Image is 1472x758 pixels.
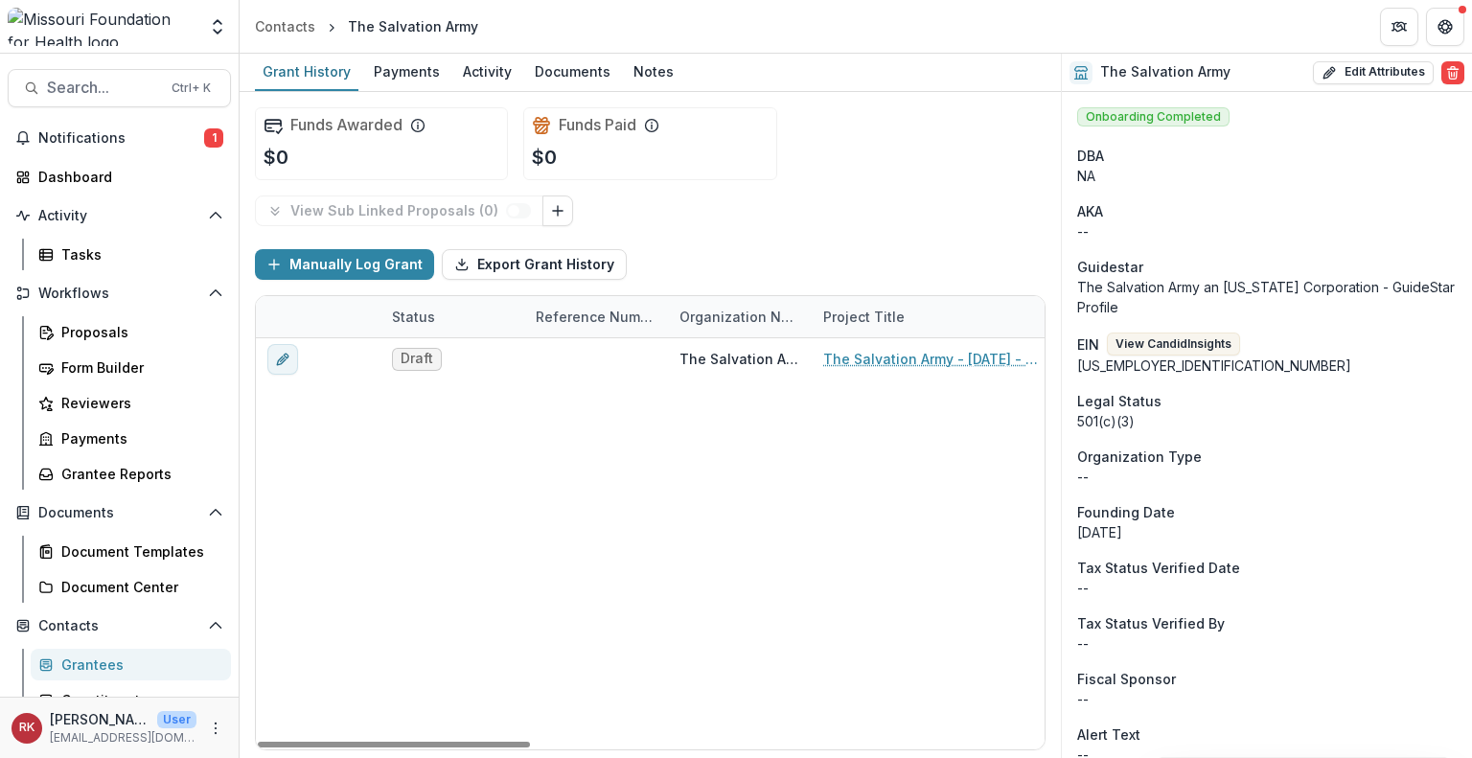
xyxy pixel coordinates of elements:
span: Legal Status [1077,391,1161,411]
button: Manually Log Grant [255,249,434,280]
nav: breadcrumb [247,12,486,40]
div: Grantee Reports [61,464,216,484]
a: Document Center [31,571,231,603]
div: Grant History [255,57,358,85]
span: Tax Status Verified Date [1077,558,1240,578]
a: Constituents [31,684,231,716]
button: Search... [8,69,231,107]
div: [US_EMPLOYER_IDENTIFICATION_NUMBER] [1077,356,1457,376]
div: 501(c)(3) [1077,411,1457,431]
p: $0 [264,143,288,172]
a: Grantees [31,649,231,680]
span: 1 [204,128,223,148]
button: Open Activity [8,200,231,231]
p: -- [1077,633,1457,654]
div: Constituents [61,690,216,710]
div: Tasks [61,244,216,264]
h2: The Salvation Army [1100,64,1230,80]
span: Contacts [38,618,200,634]
div: Contacts [255,16,315,36]
span: Organization Type [1077,447,1202,467]
p: $0 [532,143,557,172]
button: Open entity switcher [204,8,231,46]
p: View Sub Linked Proposals ( 0 ) [290,203,506,219]
div: Document Center [61,577,216,597]
a: Reviewers [31,387,231,419]
button: Edit Attributes [1313,61,1434,84]
a: Activity [455,54,519,91]
a: Grantee Reports [31,458,231,490]
p: [PERSON_NAME] [50,709,149,729]
div: Document Templates [61,541,216,562]
div: Organization Name [668,296,812,337]
p: EIN [1077,334,1099,355]
p: -- [1077,578,1457,598]
button: edit [267,344,298,375]
span: AKA [1077,201,1103,221]
a: Grant History [255,54,358,91]
div: -- [1077,689,1457,709]
button: Export Grant History [442,249,627,280]
button: Get Help [1426,8,1464,46]
div: Proposals [61,322,216,342]
a: Notes [626,54,681,91]
div: The Salvation Army [348,16,478,36]
div: Payments [366,57,448,85]
div: Project Title [812,296,1051,337]
span: Alert Text [1077,724,1140,745]
div: Renee Klann [19,722,34,734]
div: Reference Number [524,307,668,327]
img: Missouri Foundation for Health logo [8,8,196,46]
span: Notifications [38,130,204,147]
button: Partners [1380,8,1418,46]
span: Guidestar [1077,257,1143,277]
span: DBA [1077,146,1104,166]
a: Payments [366,54,448,91]
button: View CandidInsights [1107,333,1240,356]
div: Reviewers [61,393,216,413]
a: Contacts [247,12,323,40]
p: -- [1077,221,1457,241]
a: Form Builder [31,352,231,383]
div: Status [380,307,447,327]
p: [EMAIL_ADDRESS][DOMAIN_NAME] [50,729,196,747]
span: Activity [38,208,200,224]
div: Reference Number [524,296,668,337]
span: Search... [47,79,160,97]
a: Tasks [31,239,231,270]
button: Notifications1 [8,123,231,153]
button: Open Workflows [8,278,231,309]
span: Workflows [38,286,200,302]
button: Delete [1441,61,1464,84]
div: Payments [61,428,216,448]
button: More [204,717,227,740]
p: -- [1077,467,1457,487]
div: Status [380,296,524,337]
div: Dashboard [38,167,216,187]
div: Form Builder [61,357,216,378]
div: Notes [626,57,681,85]
a: Document Templates [31,536,231,567]
button: Open Documents [8,497,231,528]
a: Payments [31,423,231,454]
button: View Sub Linked Proposals (0) [255,195,543,226]
span: Founding Date [1077,502,1175,522]
a: Proposals [31,316,231,348]
div: Grantees [61,655,216,675]
h2: Funds Paid [559,116,636,134]
a: Documents [527,54,618,91]
div: Documents [527,57,618,85]
h2: Funds Awarded [290,116,402,134]
p: User [157,711,196,728]
div: [DATE] [1077,522,1457,542]
button: Open Contacts [8,610,231,641]
span: Draft [401,351,433,367]
div: The Salvation Army [679,349,800,369]
div: Project Title [812,307,916,327]
button: Link Grants [542,195,573,226]
span: Documents [38,505,200,521]
div: The Salvation Army an [US_STATE] Corporation - GuideStar Profile [1077,277,1457,317]
a: Dashboard [8,161,231,193]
